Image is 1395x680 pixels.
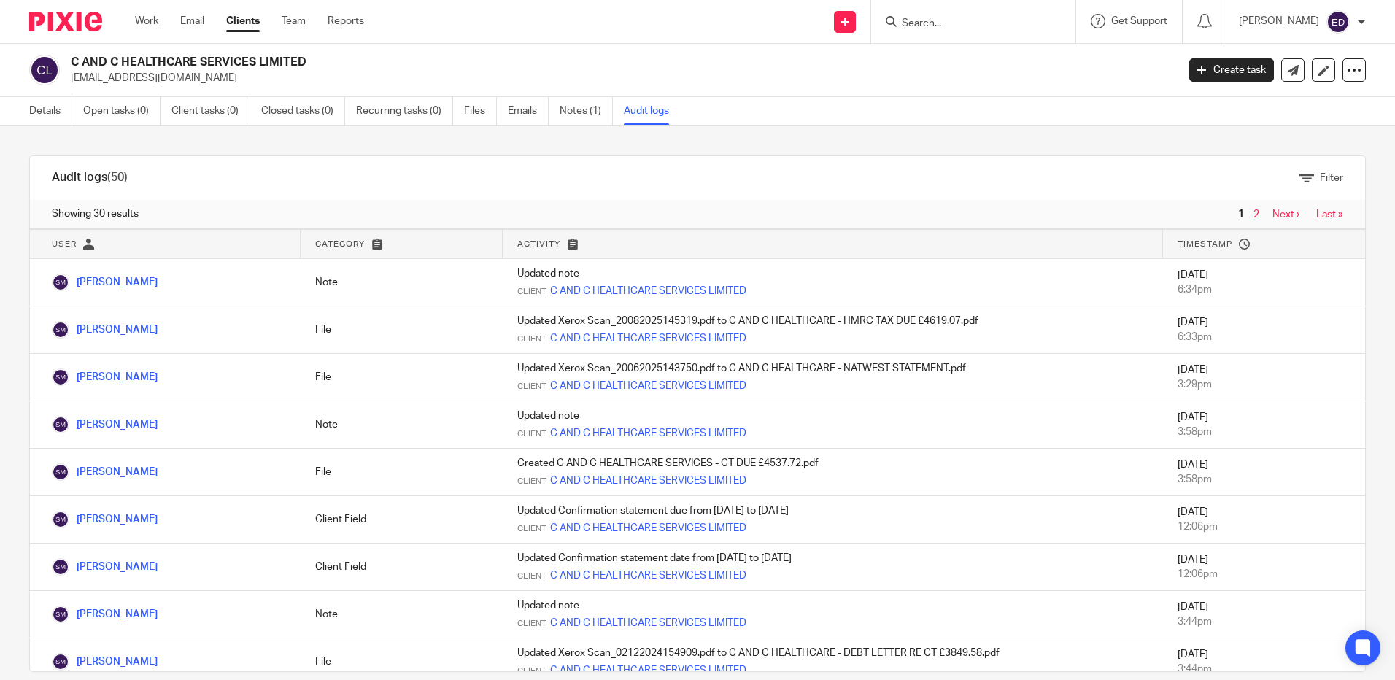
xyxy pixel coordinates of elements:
span: Timestamp [1178,240,1232,248]
a: Files [464,97,497,125]
td: [DATE] [1163,306,1365,354]
img: Shinead MULVANEY [52,558,69,576]
span: Activity [517,240,560,248]
td: Client Field [301,496,503,544]
td: Updated note [503,591,1163,638]
img: Shinead MULVANEY [52,368,69,386]
td: Updated note [503,401,1163,449]
td: [DATE] [1163,401,1365,449]
td: [DATE] [1163,259,1365,306]
span: Client [517,286,546,298]
img: Shinead MULVANEY [52,321,69,339]
a: Next › [1272,209,1299,220]
a: [PERSON_NAME] [52,514,158,525]
a: Create task [1189,58,1274,82]
a: Email [180,14,204,28]
td: File [301,449,503,496]
td: [DATE] [1163,591,1365,638]
td: Updated note [503,259,1163,306]
span: Client [517,333,546,345]
a: Closed tasks (0) [261,97,345,125]
div: 3:58pm [1178,425,1350,439]
img: svg%3E [1326,10,1350,34]
a: C AND C HEALTHCARE SERVICES LIMITED [550,426,746,441]
td: Created C AND C HEALTHCARE SERVICES - CT DUE £4537.72.pdf [503,449,1163,496]
a: Recurring tasks (0) [356,97,453,125]
img: Pixie [29,12,102,31]
a: [PERSON_NAME] [52,277,158,287]
h1: Audit logs [52,170,128,185]
img: Shinead MULVANEY [52,606,69,623]
a: Client tasks (0) [171,97,250,125]
a: Work [135,14,158,28]
td: File [301,354,503,401]
img: Shinead MULVANEY [52,274,69,291]
img: Shinead MULVANEY [52,416,69,433]
a: C AND C HEALTHCARE SERVICES LIMITED [550,474,746,488]
a: Last » [1316,209,1343,220]
img: Shinead MULVANEY [52,463,69,481]
div: 12:06pm [1178,567,1350,582]
span: (50) [107,171,128,183]
a: [PERSON_NAME] [52,325,158,335]
div: 3:29pm [1178,377,1350,392]
a: [PERSON_NAME] [52,562,158,572]
a: Team [282,14,306,28]
td: Note [301,259,503,306]
td: Updated Confirmation statement due from [DATE] to [DATE] [503,496,1163,544]
div: 3:44pm [1178,662,1350,676]
a: C AND C HEALTHCARE SERVICES LIMITED [550,379,746,393]
a: Reports [328,14,364,28]
div: 12:06pm [1178,519,1350,534]
td: Updated Confirmation statement date from [DATE] to [DATE] [503,544,1163,591]
span: Client [517,523,546,535]
span: Client [517,476,546,487]
a: C AND C HEALTHCARE SERVICES LIMITED [550,521,746,536]
td: [DATE] [1163,496,1365,544]
span: Client [517,571,546,582]
span: Client [517,665,546,677]
a: C AND C HEALTHCARE SERVICES LIMITED [550,331,746,346]
span: Category [315,240,365,248]
h2: C AND C HEALTHCARE SERVICES LIMITED [71,55,948,70]
a: Clients [226,14,260,28]
span: Get Support [1111,16,1167,26]
span: Client [517,428,546,440]
a: C AND C HEALTHCARE SERVICES LIMITED [550,616,746,630]
span: Showing 30 results [52,206,139,221]
div: 6:33pm [1178,330,1350,344]
a: [PERSON_NAME] [52,372,158,382]
td: Updated Xerox Scan_20062025143750.pdf to C AND C HEALTHCARE - NATWEST STATEMENT.pdf [503,354,1163,401]
img: Shinead MULVANEY [52,511,69,528]
span: 1 [1234,206,1248,223]
a: [PERSON_NAME] [52,609,158,619]
input: Search [900,18,1032,31]
a: Notes (1) [560,97,613,125]
td: Client Field [301,544,503,591]
td: Updated Xerox Scan_20082025145319.pdf to C AND C HEALTHCARE - HMRC TAX DUE £4619.07.pdf [503,306,1163,354]
a: C AND C HEALTHCARE SERVICES LIMITED [550,284,746,298]
a: Open tasks (0) [83,97,161,125]
img: svg%3E [29,55,60,85]
div: 3:44pm [1178,614,1350,629]
a: Emails [508,97,549,125]
img: Shinead MULVANEY [52,653,69,671]
a: C AND C HEALTHCARE SERVICES LIMITED [550,568,746,583]
td: [DATE] [1163,544,1365,591]
td: Note [301,591,503,638]
span: Client [517,618,546,630]
span: Filter [1320,173,1343,183]
a: 2 [1253,209,1259,220]
nav: pager [1234,209,1343,220]
div: 3:58pm [1178,472,1350,487]
div: 6:34pm [1178,282,1350,297]
p: [PERSON_NAME] [1239,14,1319,28]
a: [PERSON_NAME] [52,657,158,667]
td: Note [301,401,503,449]
a: [PERSON_NAME] [52,467,158,477]
td: [DATE] [1163,449,1365,496]
td: [DATE] [1163,354,1365,401]
a: [PERSON_NAME] [52,420,158,430]
span: User [52,240,77,248]
a: Details [29,97,72,125]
